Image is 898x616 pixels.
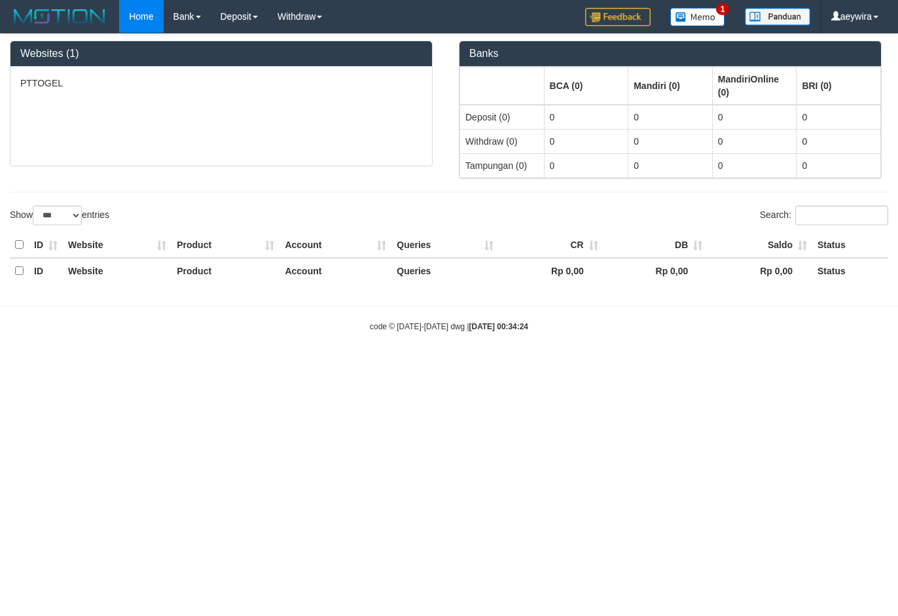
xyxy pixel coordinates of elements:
td: 0 [628,129,713,153]
img: Button%20Memo.svg [670,8,725,26]
td: Withdraw (0) [460,129,545,153]
td: 0 [628,105,713,130]
th: Group: activate to sort column ascending [460,67,545,105]
th: Product [171,258,279,283]
th: Group: activate to sort column ascending [712,67,797,105]
th: Status [812,232,888,258]
th: Group: activate to sort column ascending [628,67,713,105]
td: 0 [797,153,881,177]
label: Show entries [10,206,109,225]
td: 0 [544,153,628,177]
th: ID [29,258,63,283]
th: Group: activate to sort column ascending [797,67,881,105]
label: Search: [760,206,888,225]
strong: [DATE] 00:34:24 [469,322,528,331]
th: Website [63,232,171,258]
td: 0 [628,153,713,177]
img: MOTION_logo.png [10,7,109,26]
td: Tampungan (0) [460,153,545,177]
th: Account [279,258,391,283]
h3: Banks [469,48,871,60]
h3: Websites (1) [20,48,422,60]
th: Product [171,232,279,258]
td: 0 [712,105,797,130]
img: panduan.png [745,8,810,26]
span: 1 [716,3,730,15]
img: Feedback.jpg [585,8,651,26]
select: Showentries [33,206,82,225]
td: 0 [712,129,797,153]
td: Deposit (0) [460,105,545,130]
input: Search: [795,206,888,225]
th: Queries [391,232,499,258]
th: Rp 0,00 [499,258,603,283]
td: 0 [712,153,797,177]
th: ID [29,232,63,258]
th: Queries [391,258,499,283]
th: CR [499,232,603,258]
th: Rp 0,00 [708,258,812,283]
th: DB [603,232,708,258]
th: Saldo [708,232,812,258]
th: Account [279,232,391,258]
td: 0 [797,129,881,153]
th: Rp 0,00 [603,258,708,283]
th: Group: activate to sort column ascending [544,67,628,105]
td: 0 [544,105,628,130]
p: PTTOGEL [20,77,422,90]
th: Status [812,258,888,283]
td: 0 [544,129,628,153]
td: 0 [797,105,881,130]
th: Website [63,258,171,283]
small: code © [DATE]-[DATE] dwg | [370,322,528,331]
